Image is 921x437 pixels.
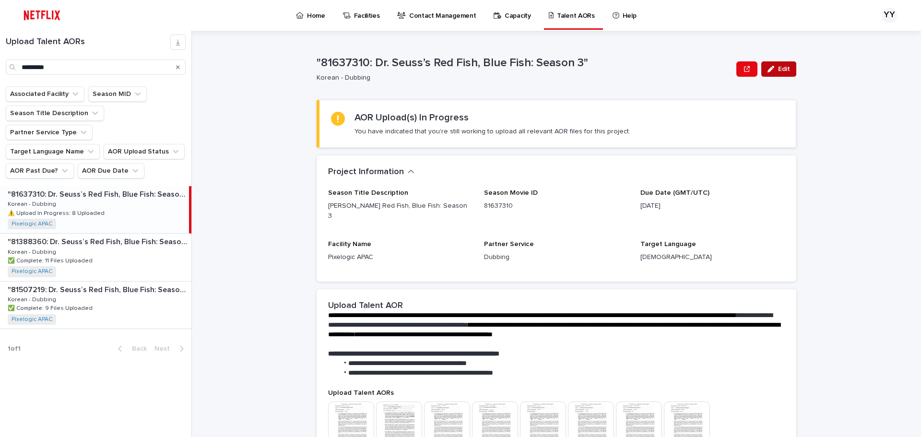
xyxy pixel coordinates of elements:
p: Dubbing [484,252,628,262]
h2: AOR Upload(s) In Progress [354,112,469,123]
p: [PERSON_NAME] Red Fish, Blue Fish: Season 3 [328,201,472,221]
p: ⚠️ Upload In Progress: 8 Uploaded [8,208,106,217]
p: Korean - Dubbing [8,199,58,208]
p: 81637310 [484,201,628,211]
span: Target Language [640,241,696,248]
button: Season MID [88,86,147,102]
a: Pixelogic APAC [12,316,52,323]
p: [DEMOGRAPHIC_DATA] [640,252,785,262]
span: Facility Name [328,241,371,248]
button: Edit [761,61,796,77]
button: Season Title Description [6,106,104,121]
h2: Upload Talent AOR [328,301,403,311]
button: AOR Upload Status [104,144,185,159]
p: "81637310: Dr. Seuss’s Red Fish, Blue Fish: Season 3" [8,188,187,199]
h1: Upload Talent AORs [6,37,170,47]
p: ✅ Complete: 11 Files Uploaded [8,256,94,264]
div: YY [882,8,897,23]
span: Season Title Description [328,189,408,196]
button: AOR Past Due? [6,163,74,178]
p: "81637310: Dr. Seuss’s Red Fish, Blue Fish: Season 3" [317,56,732,70]
a: Pixelogic APAC [12,221,52,227]
p: Korean - Dubbing [317,74,729,82]
span: Partner Service [484,241,534,248]
button: Partner Service Type [6,125,93,140]
p: You have indicated that you're still working to upload all relevant AOR files for this project. [354,127,630,136]
button: Project Information [328,167,414,177]
p: "81507219: Dr. Seuss’s Red Fish, Blue Fish: Season 2" [8,283,189,295]
input: Search [6,59,186,75]
span: Season Movie ID [484,189,538,196]
span: Edit [778,66,790,72]
h2: Project Information [328,167,404,177]
p: [DATE] [640,201,785,211]
button: Target Language Name [6,144,100,159]
span: Upload Talent AORs [328,390,394,396]
a: Pixelogic APAC [12,268,52,275]
span: Next [154,345,176,352]
span: Back [126,345,147,352]
button: AOR Due Date [78,163,144,178]
p: Korean - Dubbing [8,247,58,256]
p: ✅ Complete: 9 Files Uploaded [8,303,94,312]
p: "81388360: Dr. Seuss’s Red Fish, Blue Fish: Season 1" [8,236,189,247]
button: Next [151,344,191,353]
p: Korean - Dubbing [8,295,58,303]
button: Back [110,344,151,353]
button: Associated Facility [6,86,84,102]
img: ifQbXi3ZQGMSEF7WDB7W [19,6,65,25]
p: Pixelogic APAC [328,252,472,262]
span: Due Date (GMT/UTC) [640,189,709,196]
